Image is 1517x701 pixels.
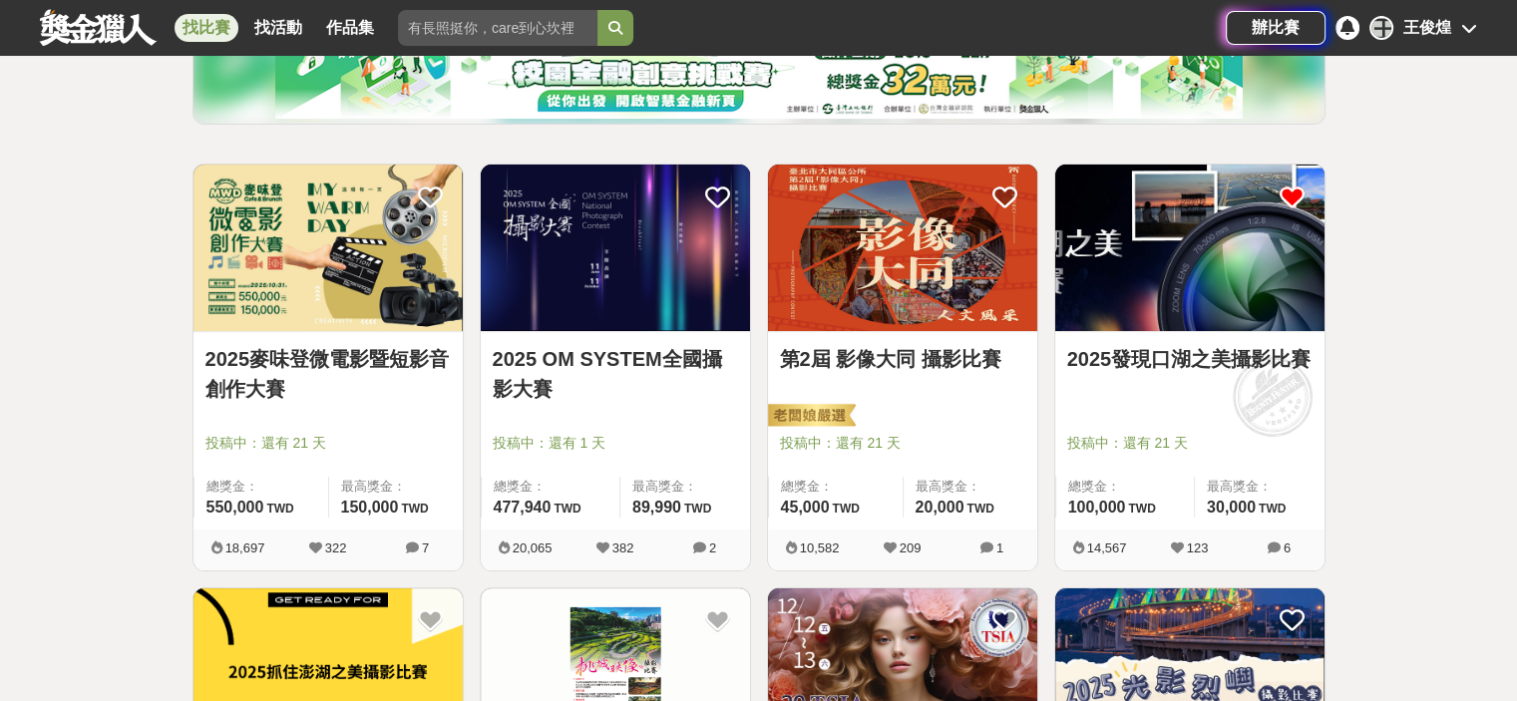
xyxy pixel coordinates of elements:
span: 18,697 [225,540,265,555]
span: TWD [684,502,711,516]
span: 最高獎金： [1207,477,1313,497]
span: 45,000 [781,499,830,516]
span: 89,990 [632,499,681,516]
span: TWD [401,502,428,516]
img: Cover Image [768,165,1037,331]
a: 找比賽 [175,14,238,42]
span: 最高獎金： [916,477,1025,497]
span: 209 [900,540,922,555]
span: TWD [832,502,859,516]
span: 322 [325,540,347,555]
span: 7 [422,540,429,555]
span: TWD [554,502,580,516]
span: 100,000 [1068,499,1126,516]
span: 30,000 [1207,499,1256,516]
span: TWD [266,502,293,516]
span: 投稿中：還有 21 天 [205,433,451,454]
span: 10,582 [800,540,840,555]
a: 作品集 [318,14,382,42]
img: de0ec254-a5ce-4606-9358-3f20dd3f7ec9.png [275,29,1243,119]
a: 2025發現口湖之美攝影比賽 [1067,344,1313,374]
img: Cover Image [193,165,463,331]
span: 477,940 [494,499,552,516]
span: 20,065 [513,540,553,555]
span: TWD [1259,502,1286,516]
span: 123 [1187,540,1209,555]
img: Cover Image [481,165,750,331]
a: Cover Image [1055,165,1325,332]
span: 20,000 [916,499,964,516]
span: TWD [1128,502,1155,516]
span: 總獎金： [494,477,607,497]
span: 最高獎金： [632,477,738,497]
span: 550,000 [206,499,264,516]
img: 老闆娘嚴選 [764,403,856,431]
span: 150,000 [341,499,399,516]
a: Cover Image [768,165,1037,332]
input: 有長照挺你，care到心坎裡！青春出手，拍出照顧 影音徵件活動 [398,10,597,46]
span: 總獎金： [206,477,316,497]
a: 2025麥味登微電影暨短影音創作大賽 [205,344,451,404]
a: Cover Image [193,165,463,332]
span: 2 [709,540,716,555]
span: 6 [1284,540,1291,555]
span: 14,567 [1087,540,1127,555]
span: 投稿中：還有 21 天 [1067,433,1313,454]
span: 1 [996,540,1003,555]
span: 總獎金： [781,477,891,497]
span: TWD [966,502,993,516]
a: 辦比賽 [1226,11,1326,45]
div: 王俊煌 [1403,16,1451,40]
div: 王 [1369,16,1393,40]
a: 第2屆 影像大同 攝影比賽 [780,344,1025,374]
a: 找活動 [246,14,310,42]
span: 投稿中：還有 1 天 [493,433,738,454]
a: 2025 OM SYSTEM全國攝影大賽 [493,344,738,404]
span: 最高獎金： [341,477,451,497]
span: 投稿中：還有 21 天 [780,433,1025,454]
span: 總獎金： [1068,477,1182,497]
img: Cover Image [1055,165,1325,331]
span: 382 [612,540,634,555]
a: Cover Image [481,165,750,332]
